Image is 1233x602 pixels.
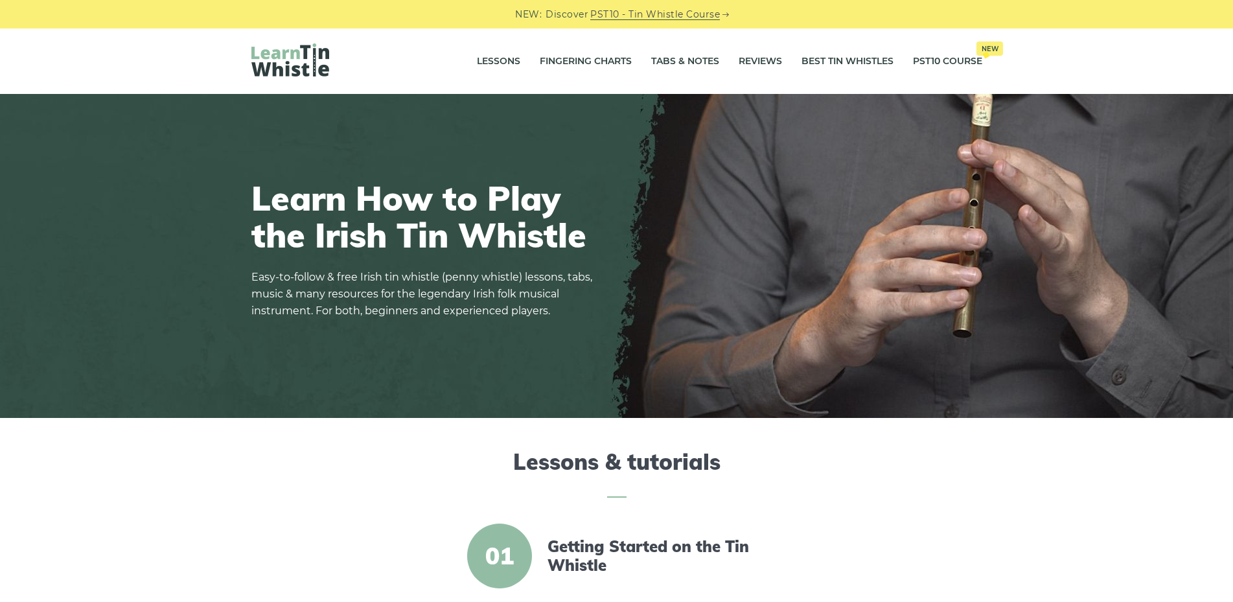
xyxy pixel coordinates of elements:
[540,45,632,78] a: Fingering Charts
[913,45,982,78] a: PST10 CourseNew
[251,179,601,253] h1: Learn How to Play the Irish Tin Whistle
[251,449,982,498] h2: Lessons & tutorials
[547,537,770,575] a: Getting Started on the Tin Whistle
[467,524,532,588] span: 01
[739,45,782,78] a: Reviews
[651,45,719,78] a: Tabs & Notes
[477,45,520,78] a: Lessons
[976,41,1003,56] span: New
[251,43,329,76] img: LearnTinWhistle.com
[251,269,601,319] p: Easy-to-follow & free Irish tin whistle (penny whistle) lessons, tabs, music & many resources for...
[801,45,893,78] a: Best Tin Whistles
